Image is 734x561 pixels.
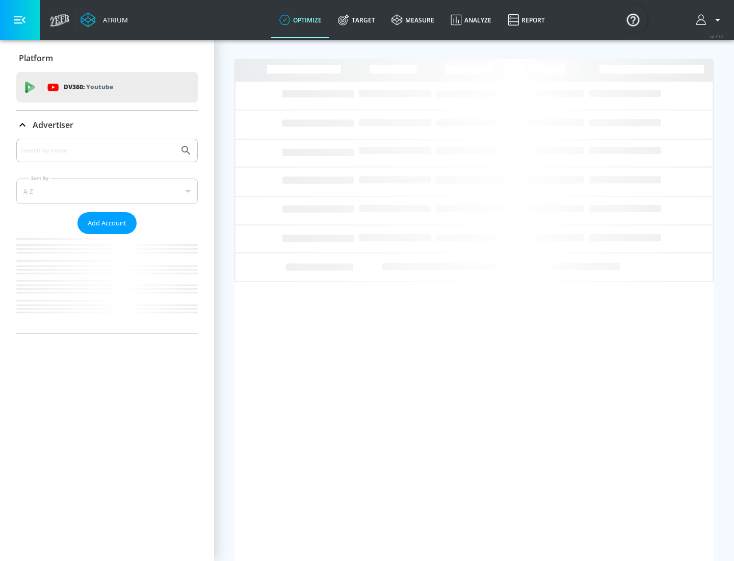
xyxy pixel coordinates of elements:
a: optimize [271,2,330,38]
label: Sort By [29,175,51,182]
input: Search by name [20,144,175,157]
div: Atrium [99,15,128,24]
span: Add Account [88,217,126,229]
a: Analyze [442,2,500,38]
div: A-Z [16,178,198,204]
nav: list of Advertiser [16,234,198,333]
a: Report [500,2,553,38]
button: Add Account [77,212,137,234]
div: Advertiser [16,111,198,139]
p: Platform [19,53,53,64]
a: Atrium [81,12,128,28]
p: Advertiser [33,119,73,131]
span: v 4.19.0 [710,34,724,39]
button: Open Resource Center [619,5,647,34]
p: DV360: [64,82,113,93]
div: Platform [16,44,198,72]
p: Youtube [86,82,113,92]
div: Advertiser [16,139,198,333]
a: measure [383,2,442,38]
a: Target [330,2,383,38]
div: DV360: Youtube [16,72,198,103]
